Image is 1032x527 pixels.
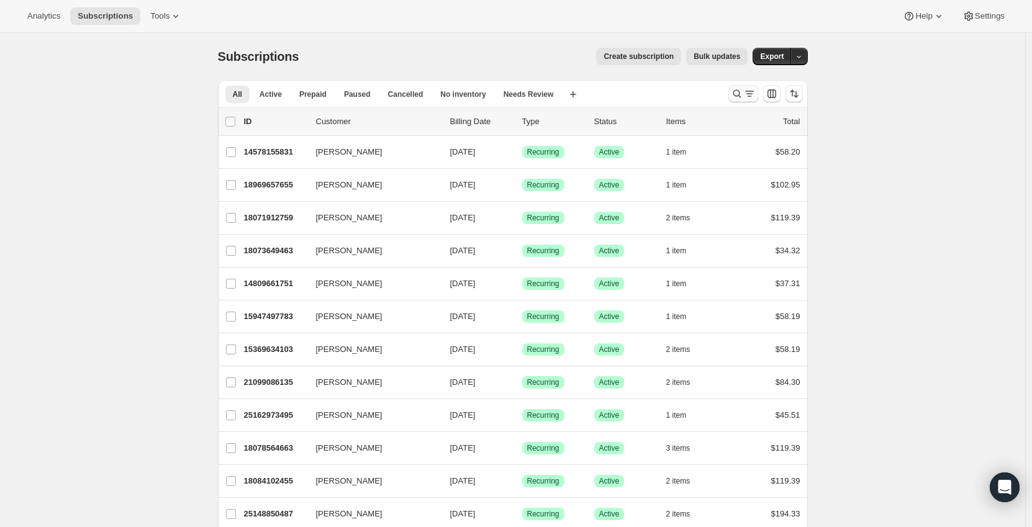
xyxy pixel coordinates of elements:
[450,147,476,156] span: [DATE]
[599,246,620,256] span: Active
[316,508,382,520] span: [PERSON_NAME]
[244,343,306,356] p: 15369634103
[244,242,800,259] div: 18073649463[PERSON_NAME][DATE]SuccessRecurringSuccessActive1 item$34.32
[450,509,476,518] span: [DATE]
[771,180,800,189] span: $102.95
[450,115,512,128] p: Billing Date
[70,7,140,25] button: Subscriptions
[27,11,60,21] span: Analytics
[666,246,687,256] span: 1 item
[20,7,68,25] button: Analytics
[666,180,687,190] span: 1 item
[666,410,687,420] span: 1 item
[666,176,700,194] button: 1 item
[244,409,306,421] p: 25162973495
[527,246,559,256] span: Recurring
[244,179,306,191] p: 18969657655
[244,376,306,389] p: 21099086135
[527,279,559,289] span: Recurring
[450,410,476,420] span: [DATE]
[599,345,620,354] span: Active
[771,443,800,453] span: $119.39
[244,146,306,158] p: 14578155831
[527,147,559,157] span: Recurring
[666,279,687,289] span: 1 item
[316,409,382,421] span: [PERSON_NAME]
[244,472,800,490] div: 18084102455[PERSON_NAME][DATE]SuccessRecurringSuccessActive2 items$119.39
[785,85,803,102] button: Sort the results
[244,505,800,523] div: 25148850487[PERSON_NAME][DATE]SuccessRecurringSuccessActive2 items$194.33
[776,279,800,288] span: $37.31
[527,312,559,322] span: Recurring
[440,89,486,99] span: No inventory
[218,50,299,63] span: Subscriptions
[244,176,800,194] div: 18969657655[PERSON_NAME][DATE]SuccessRecurringSuccessActive1 item$102.95
[450,443,476,453] span: [DATE]
[666,345,690,354] span: 2 items
[686,48,748,65] button: Bulk updates
[666,147,687,157] span: 1 item
[666,476,690,486] span: 2 items
[233,89,242,99] span: All
[244,508,306,520] p: 25148850487
[975,11,1005,21] span: Settings
[694,52,740,61] span: Bulk updates
[316,115,440,128] p: Customer
[915,11,932,21] span: Help
[527,180,559,190] span: Recurring
[309,241,433,261] button: [PERSON_NAME]
[309,438,433,458] button: [PERSON_NAME]
[599,509,620,519] span: Active
[316,179,382,191] span: [PERSON_NAME]
[309,142,433,162] button: [PERSON_NAME]
[771,509,800,518] span: $194.33
[316,475,382,487] span: [PERSON_NAME]
[244,245,306,257] p: 18073649463
[150,11,170,21] span: Tools
[771,213,800,222] span: $119.39
[776,377,800,387] span: $84.30
[450,246,476,255] span: [DATE]
[316,442,382,454] span: [PERSON_NAME]
[244,407,800,424] div: 25162973495[PERSON_NAME][DATE]SuccessRecurringSuccessActive1 item$45.51
[599,443,620,453] span: Active
[244,442,306,454] p: 18078564663
[776,246,800,255] span: $34.32
[776,147,800,156] span: $58.20
[143,7,189,25] button: Tools
[244,275,800,292] div: 14809661751[PERSON_NAME][DATE]SuccessRecurringSuccessActive1 item$37.31
[666,242,700,259] button: 1 item
[771,476,800,485] span: $119.39
[599,377,620,387] span: Active
[244,115,800,128] div: IDCustomerBilling DateTypeStatusItemsTotal
[527,509,559,519] span: Recurring
[244,475,306,487] p: 18084102455
[309,274,433,294] button: [PERSON_NAME]
[450,180,476,189] span: [DATE]
[309,372,433,392] button: [PERSON_NAME]
[666,509,690,519] span: 2 items
[260,89,282,99] span: Active
[316,343,382,356] span: [PERSON_NAME]
[666,115,728,128] div: Items
[599,279,620,289] span: Active
[244,212,306,224] p: 18071912759
[666,308,700,325] button: 1 item
[309,405,433,425] button: [PERSON_NAME]
[244,209,800,227] div: 18071912759[PERSON_NAME][DATE]SuccessRecurringSuccessActive2 items$119.39
[563,86,583,103] button: Create new view
[666,439,704,457] button: 3 items
[244,374,800,391] div: 21099086135[PERSON_NAME][DATE]SuccessRecurringSuccessActive2 items$84.30
[666,312,687,322] span: 1 item
[316,245,382,257] span: [PERSON_NAME]
[666,377,690,387] span: 2 items
[450,476,476,485] span: [DATE]
[450,213,476,222] span: [DATE]
[527,345,559,354] span: Recurring
[344,89,371,99] span: Paused
[316,212,382,224] span: [PERSON_NAME]
[522,115,584,128] div: Type
[955,7,1012,25] button: Settings
[244,310,306,323] p: 15947497783
[309,307,433,327] button: [PERSON_NAME]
